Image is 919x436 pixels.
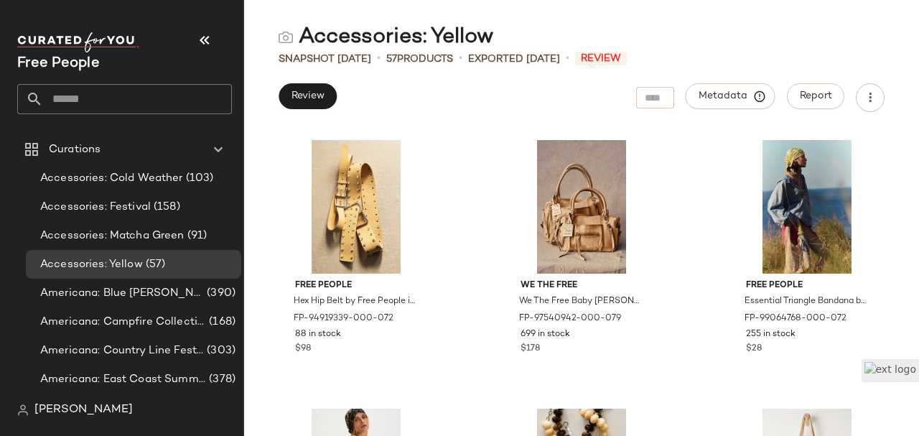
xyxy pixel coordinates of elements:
[49,142,101,158] span: Curations
[746,328,796,341] span: 255 in stock
[295,279,417,292] span: Free People
[17,404,29,416] img: svg%3e
[40,170,183,187] span: Accessories: Cold Weather
[291,91,325,102] span: Review
[151,199,180,215] span: (158)
[746,343,762,356] span: $28
[34,402,133,419] span: [PERSON_NAME]
[17,56,100,71] span: Current Company Name
[183,170,214,187] span: (103)
[295,328,341,341] span: 88 in stock
[734,140,880,274] img: 99064768_072_e
[386,52,453,67] div: Products
[377,50,381,68] span: •
[787,83,844,109] button: Report
[206,371,235,388] span: (378)
[185,228,207,244] span: (91)
[509,140,654,274] img: 97540942_079_0
[799,91,832,102] span: Report
[575,52,627,65] span: Review
[40,343,204,359] span: Americana: Country Line Festival
[17,32,139,52] img: cfy_white_logo.C9jOOHJF.svg
[468,52,560,67] p: Exported [DATE]
[521,328,570,341] span: 699 in stock
[40,256,143,273] span: Accessories: Yellow
[40,314,206,330] span: Americana: Campfire Collective
[745,312,846,325] span: FP-99064768-000-072
[521,279,643,292] span: We The Free
[279,52,371,67] span: Snapshot [DATE]
[40,228,185,244] span: Accessories: Matcha Green
[519,312,621,325] span: FP-97540942-000-079
[204,285,235,302] span: (390)
[521,343,540,356] span: $178
[566,50,569,68] span: •
[279,30,293,45] img: svg%3e
[294,295,416,308] span: Hex Hip Belt by Free People in Yellow, Size: S-M/P-M
[279,83,337,109] button: Review
[295,343,311,356] span: $98
[294,312,393,325] span: FP-94919339-000-072
[686,83,775,109] button: Metadata
[459,50,462,68] span: •
[206,314,235,330] span: (168)
[40,371,206,388] span: Americana: East Coast Summer
[143,256,166,273] span: (57)
[746,279,868,292] span: Free People
[284,140,429,274] img: 94919339_072_0
[279,23,493,52] div: Accessories: Yellow
[698,90,763,103] span: Metadata
[204,343,235,359] span: (303)
[519,295,641,308] span: We The Free Baby [PERSON_NAME] Tote Bag at Free People in Yellow
[745,295,867,308] span: Essential Triangle Bandana by Free People in Yellow
[40,199,151,215] span: Accessories: Festival
[40,285,204,302] span: Americana: Blue [PERSON_NAME] Baby
[386,54,397,65] span: 57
